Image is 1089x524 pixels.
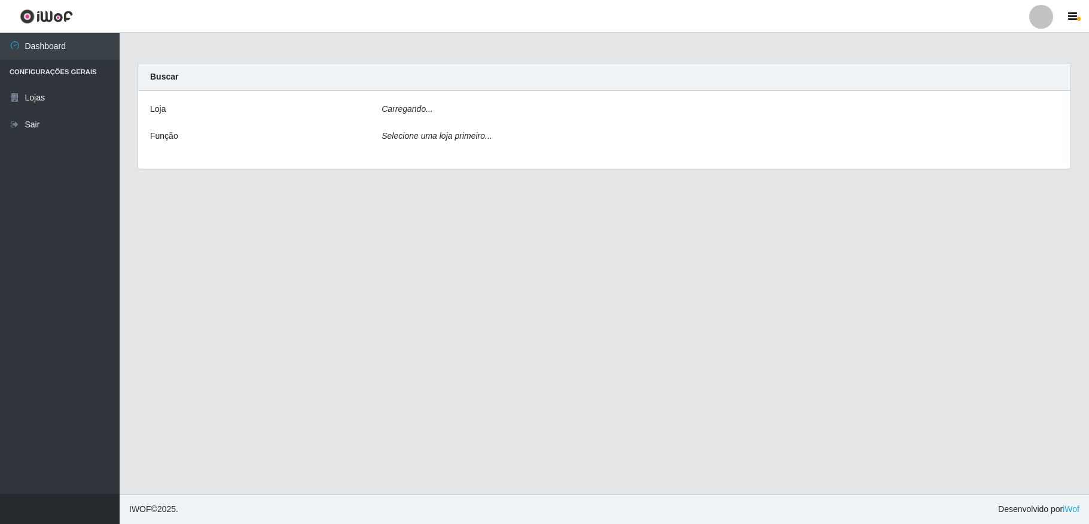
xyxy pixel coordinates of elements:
[129,503,178,516] span: © 2025 .
[150,72,178,81] strong: Buscar
[1063,504,1079,514] a: iWof
[382,131,492,141] i: Selecione uma loja primeiro...
[150,103,166,115] label: Loja
[129,504,151,514] span: IWOF
[998,503,1079,516] span: Desenvolvido por
[382,104,433,114] i: Carregando...
[20,9,73,24] img: CoreUI Logo
[150,130,178,142] label: Função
